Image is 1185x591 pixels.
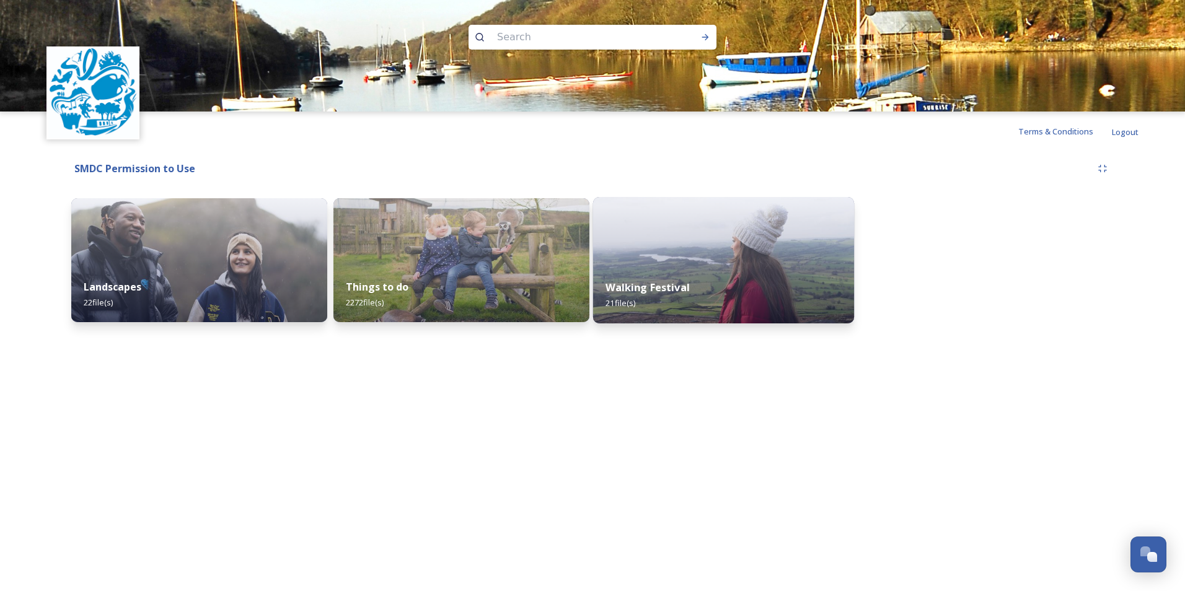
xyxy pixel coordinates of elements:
[1018,124,1112,139] a: Terms & Conditions
[346,297,384,308] span: 2272 file(s)
[491,24,661,51] input: Search
[333,198,589,322] img: PWP-Lemurs%2520and%2520kids%21-%25204786x3371.jpg
[1112,126,1139,138] span: Logout
[346,280,408,294] strong: Things to do
[1018,126,1093,137] span: Terms & Conditions
[606,281,690,294] strong: Walking Festival
[1130,536,1166,572] button: Open Chat
[74,162,195,175] strong: SMDC Permission to Use
[593,197,854,323] img: Roaches%2520and%2520Tittesworth%2520-%2520woman%2520and%2520reservoir.JPG
[84,280,141,294] strong: Landscapes
[606,297,635,309] span: 21 file(s)
[71,198,327,322] img: MANIFO~3.JPG
[48,48,138,138] img: Enjoy-Staffordshire-colour-logo-just-roundel%20(Portrait)(300x300).jpg
[84,297,113,308] span: 22 file(s)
